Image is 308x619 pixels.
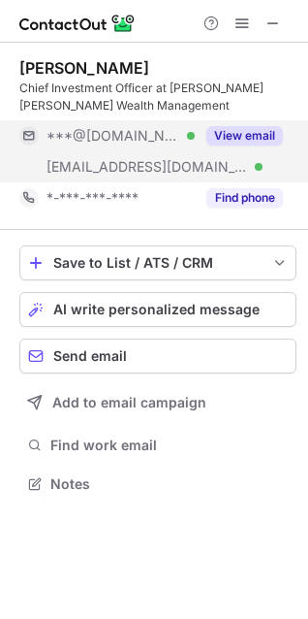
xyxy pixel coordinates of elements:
button: Reveal Button [206,126,283,146]
span: [EMAIL_ADDRESS][DOMAIN_NAME] [46,158,248,176]
span: AI write personalized message [53,302,260,317]
button: save-profile-one-click [19,245,296,280]
span: ***@[DOMAIN_NAME] [46,127,180,145]
span: Add to email campaign [52,395,206,410]
button: Notes [19,471,296,498]
button: Find work email [19,432,296,459]
div: Chief Investment Officer at [PERSON_NAME] [PERSON_NAME] Wealth Management [19,80,296,114]
span: Notes [50,475,289,493]
button: Reveal Button [206,188,283,208]
div: [PERSON_NAME] [19,58,149,78]
div: Save to List / ATS / CRM [53,255,262,271]
span: Send email [53,348,127,364]
button: AI write personalized message [19,292,296,327]
span: Find work email [50,437,289,454]
img: ContactOut v5.3.10 [19,12,136,35]
button: Send email [19,339,296,374]
button: Add to email campaign [19,385,296,420]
